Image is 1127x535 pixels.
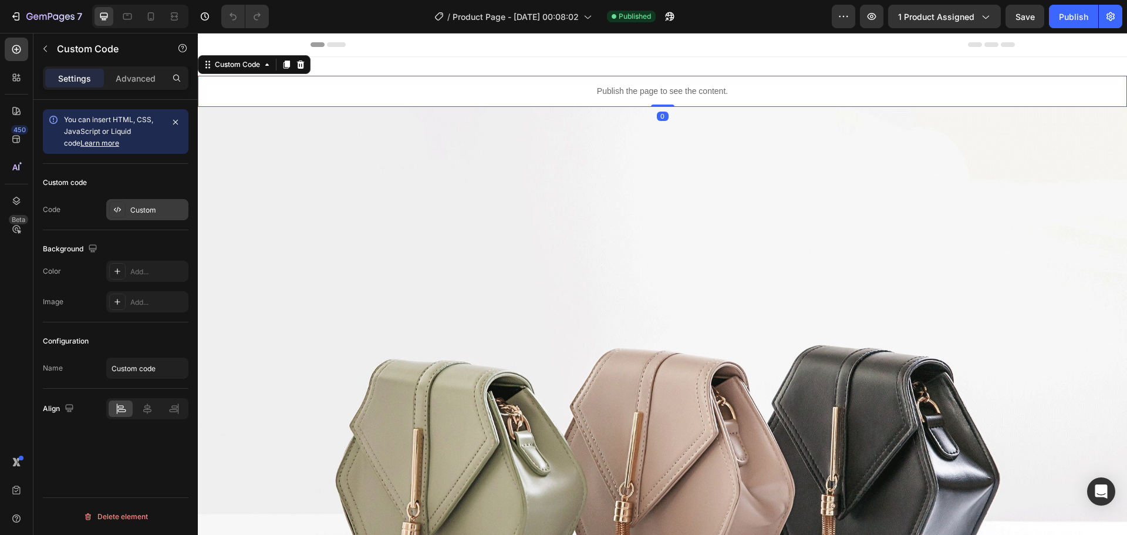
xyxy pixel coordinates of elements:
button: Save [1005,5,1044,28]
div: Align [43,401,76,417]
iframe: Design area [198,33,1127,535]
button: 7 [5,5,87,28]
p: 7 [77,9,82,23]
span: Published [619,11,651,22]
div: 450 [11,125,28,134]
span: Save [1015,12,1035,22]
p: Advanced [116,72,156,85]
div: Delete element [83,510,148,524]
div: Add... [130,297,185,308]
button: Delete element [43,507,188,526]
div: Code [43,204,60,215]
p: Custom Code [57,42,157,56]
div: Custom code [43,177,87,188]
div: Add... [130,267,185,277]
span: Product Page - [DATE] 00:08:02 [453,11,579,23]
p: Settings [58,72,91,85]
a: Learn more [80,139,119,147]
button: Publish [1049,5,1098,28]
button: 1 product assigned [888,5,1001,28]
div: Configuration [43,336,89,346]
span: You can insert HTML, CSS, JavaScript or Liquid code [64,115,153,147]
div: 0 [459,79,471,88]
div: Background [43,241,100,257]
div: Open Intercom Messenger [1087,477,1115,506]
span: 1 product assigned [898,11,974,23]
div: Color [43,266,61,277]
div: Image [43,297,63,307]
div: Custom [130,205,185,216]
span: / [447,11,450,23]
div: Publish [1059,11,1088,23]
div: Undo/Redo [221,5,269,28]
div: Beta [9,215,28,224]
div: Name [43,363,63,374]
